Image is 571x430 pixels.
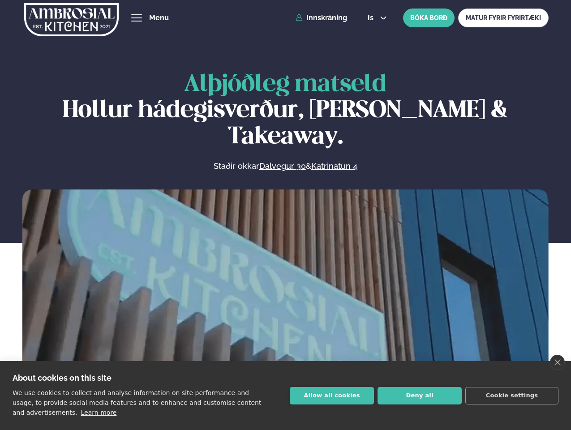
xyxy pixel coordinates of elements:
a: MATUR FYRIR FYRIRTÆKI [458,9,549,27]
a: Innskráning [296,14,347,22]
button: hamburger [131,13,142,23]
a: Learn more [81,409,117,416]
p: We use cookies to collect and analyse information on site performance and usage, to provide socia... [13,389,261,416]
button: BÓKA BORÐ [403,9,455,27]
a: close [550,355,565,370]
button: is [361,14,394,21]
a: Dalvegur 30 [259,161,306,172]
strong: About cookies on this site [13,373,112,383]
img: logo [24,1,119,38]
span: Alþjóðleg matseld [184,73,386,96]
span: is [368,14,376,21]
button: Allow all cookies [290,387,374,404]
button: Cookie settings [465,387,558,404]
p: Staðir okkar & [116,161,455,172]
h1: Hollur hádegisverður, [PERSON_NAME] & Takeaway. [22,72,549,150]
button: Deny all [378,387,462,404]
a: Katrinatun 4 [311,161,357,172]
